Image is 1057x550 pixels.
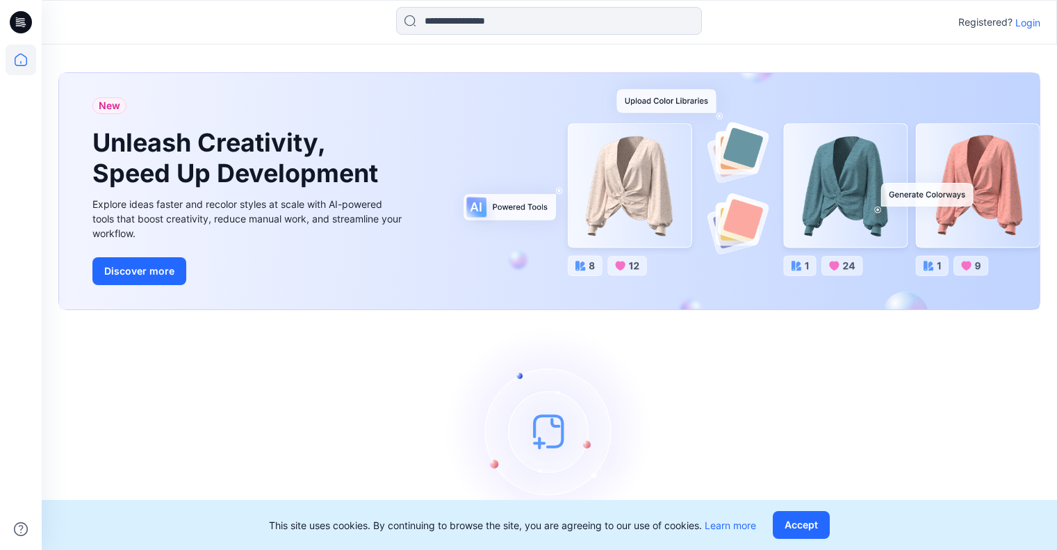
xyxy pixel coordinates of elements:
img: empty-state-image.svg [445,327,654,535]
div: Explore ideas faster and recolor styles at scale with AI-powered tools that boost creativity, red... [92,197,405,241]
button: Accept [773,511,830,539]
a: Discover more [92,257,405,285]
button: Discover more [92,257,186,285]
span: New [99,97,120,114]
p: Registered? [958,14,1013,31]
p: This site uses cookies. By continuing to browse the site, you are agreeing to our use of cookies. [269,518,756,533]
h1: Unleash Creativity, Speed Up Development [92,128,384,188]
a: Learn more [705,519,756,531]
p: Login [1015,15,1040,30]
